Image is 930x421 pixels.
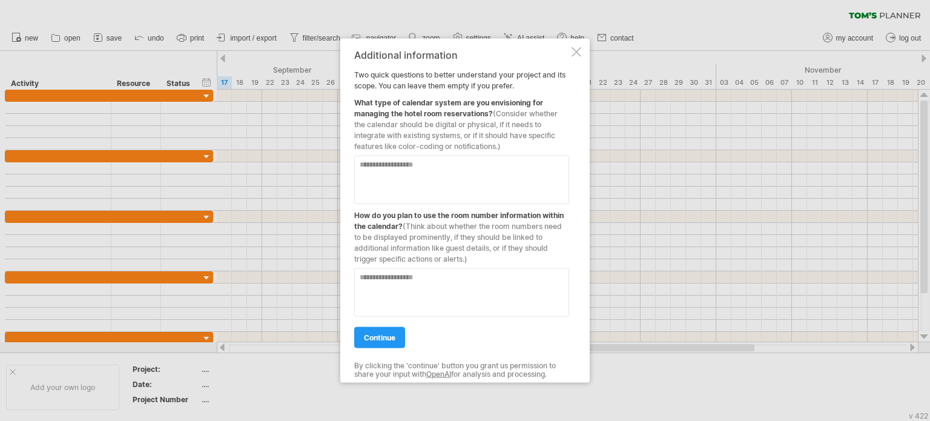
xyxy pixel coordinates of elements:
[354,91,569,151] div: What type of calendar system are you envisioning for managing the hotel room reservations?
[354,49,569,372] div: Two quick questions to better understand your project and its scope. You can leave them empty if ...
[426,370,451,379] a: OpenAI
[354,204,569,264] div: How do you plan to use the room number information within the calendar?
[354,49,569,60] div: Additional information
[354,221,562,263] span: (Think about whether the room numbers need to be displayed prominently, if they should be linked ...
[354,327,405,348] a: continue
[364,333,395,342] span: continue
[354,361,569,379] div: By clicking the 'continue' button you grant us permission to share your input with for analysis a...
